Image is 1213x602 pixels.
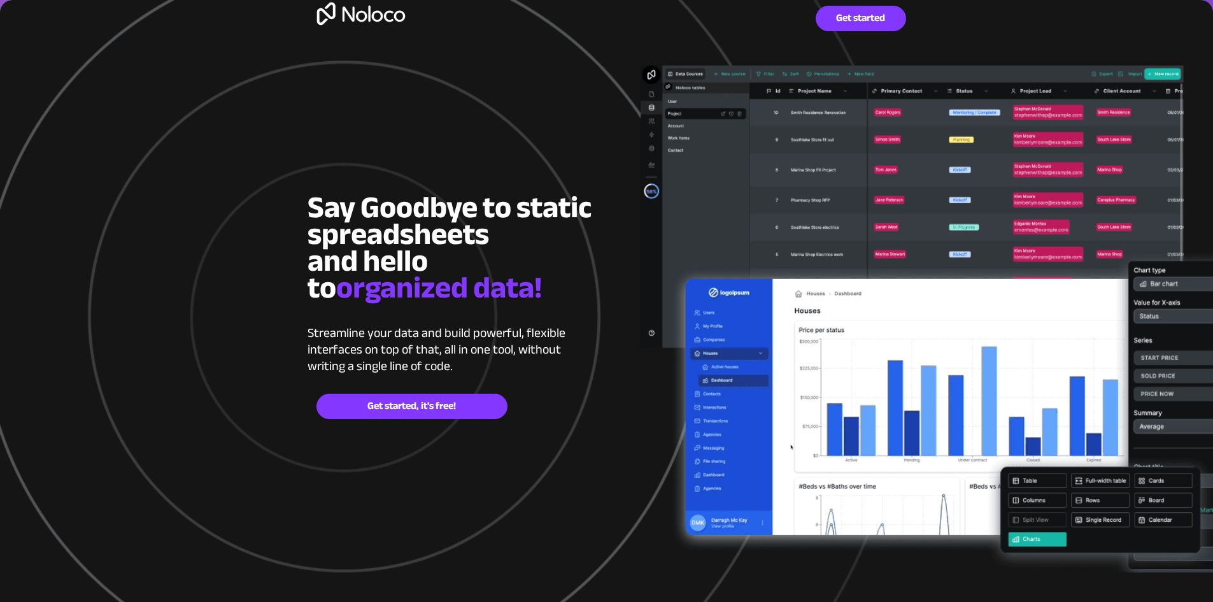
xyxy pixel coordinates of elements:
span: Get started [816,12,905,24]
span: Streamline your data and build powerful, flexible interfaces on top of that, all in one tool, wit... [308,321,565,378]
a: Get started, it's free! [316,394,507,419]
span: Get started, it's free! [317,400,507,412]
span: Say Goodbye to static spreadsheets and hello to [308,179,592,317]
a: Get started [816,6,906,31]
span: organized data! [336,259,542,317]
